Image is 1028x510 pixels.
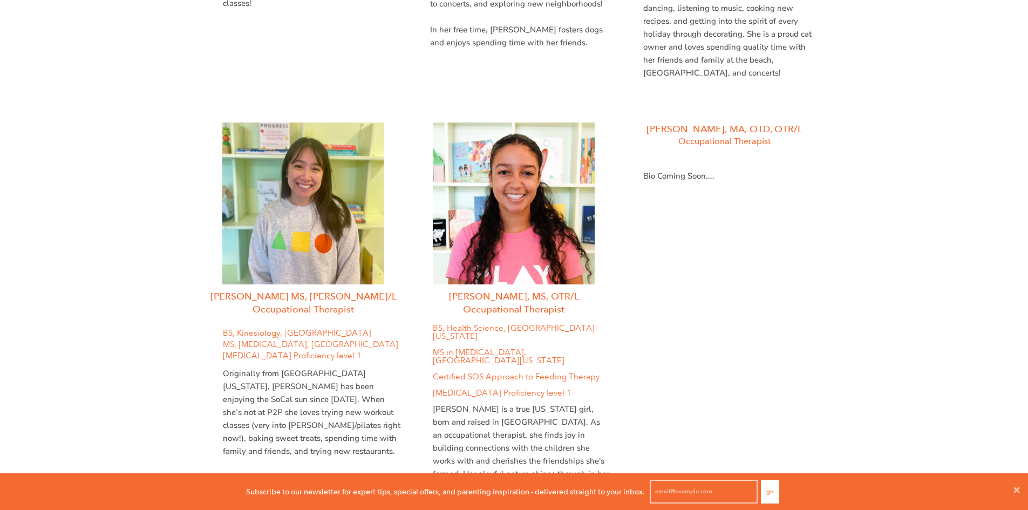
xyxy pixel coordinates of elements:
[433,323,595,341] font: BS, Health Science, [GEOGRAPHIC_DATA][US_STATE]
[207,290,401,303] h3: [PERSON_NAME] MS, [PERSON_NAME]/L
[223,328,371,338] font: BS, Kinesiology, [GEOGRAPHIC_DATA]
[223,351,362,361] span: [MEDICAL_DATA] Proficiency level 1
[761,480,779,504] button: Go
[433,403,611,506] p: [PERSON_NAME] is a true [US_STATE] girl, born and raised in [GEOGRAPHIC_DATA]. As an occupational...
[417,303,611,316] h4: Occupational Therapist
[223,367,401,458] p: Originally from [GEOGRAPHIC_DATA][US_STATE], [PERSON_NAME] has been enjoying the SoCal sun since ...
[433,348,564,365] font: MS in [MEDICAL_DATA], [GEOGRAPHIC_DATA][US_STATE]
[246,486,645,498] p: Subscribe to our newsletter for expert tips, special offers, and parenting inspiration - delivere...
[433,388,571,398] font: [MEDICAL_DATA] Proficiency level 1
[417,290,611,303] h3: [PERSON_NAME], MS, OTR/L
[207,303,401,316] h4: Occupational Therapist
[223,339,398,349] span: MS, [MEDICAL_DATA], [GEOGRAPHIC_DATA]
[433,372,600,382] font: Certified SOS Approach to Feeding Therapy
[643,135,805,147] h4: Occupational Therapist
[430,23,603,49] p: In her free time, [PERSON_NAME] fosters dogs and enjoys spending time with her friends.
[643,169,813,182] p: Bio Coming Soon....
[650,480,758,504] input: email@example.com
[643,123,805,136] h3: [PERSON_NAME], MA, OTD, OTR/L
